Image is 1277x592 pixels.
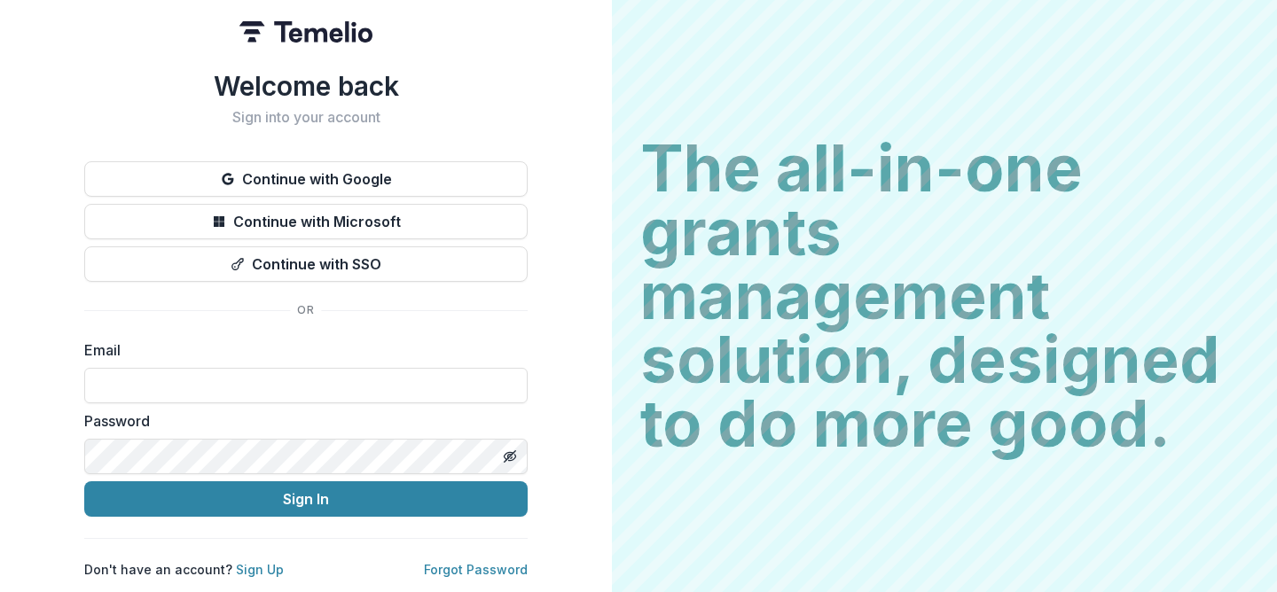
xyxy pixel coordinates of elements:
[84,481,528,517] button: Sign In
[424,562,528,577] a: Forgot Password
[84,109,528,126] h2: Sign into your account
[84,410,517,432] label: Password
[84,70,528,102] h1: Welcome back
[84,560,284,579] p: Don't have an account?
[84,204,528,239] button: Continue with Microsoft
[84,161,528,197] button: Continue with Google
[84,339,517,361] label: Email
[236,562,284,577] a: Sign Up
[496,442,524,471] button: Toggle password visibility
[84,246,528,282] button: Continue with SSO
[239,21,372,43] img: Temelio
